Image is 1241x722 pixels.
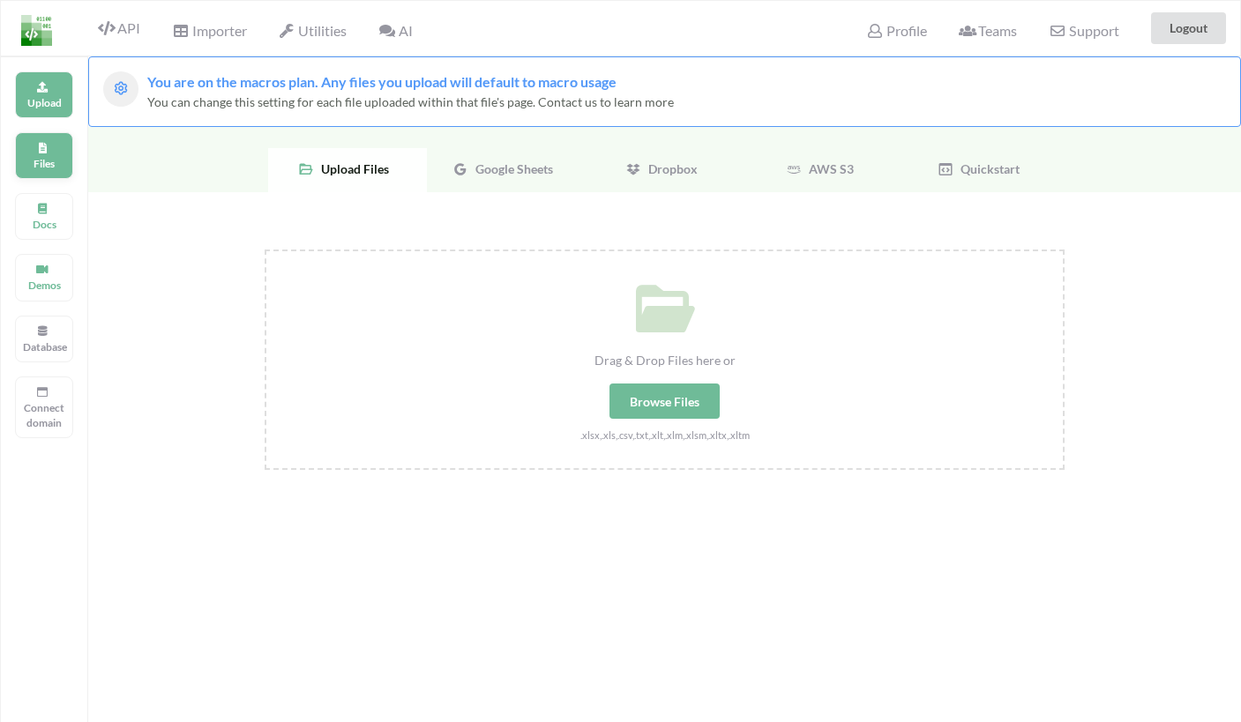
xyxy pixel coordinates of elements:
[314,161,389,176] span: Upload Files
[1151,12,1226,44] button: Logout
[802,161,854,176] span: AWS S3
[23,278,65,293] p: Demos
[23,156,65,171] p: Files
[953,161,1020,176] span: Quickstart
[23,95,65,110] p: Upload
[609,383,720,419] div: Browse Files
[23,400,65,430] p: Connect domain
[468,161,553,176] span: Google Sheets
[23,217,65,232] p: Docs
[580,429,750,441] small: .xlsx,.xls,.csv,.txt,.xlt,.xlm,.xlsm,.xltx,.xltm
[266,351,1063,369] div: Drag & Drop Files here or
[641,161,698,176] span: Dropbox
[866,22,926,39] span: Profile
[23,339,65,354] p: Database
[1049,24,1118,38] span: Support
[959,22,1017,39] span: Teams
[147,73,617,90] span: You are on the macros plan. Any files you upload will default to macro usage
[147,94,674,109] span: You can change this setting for each file uploaded within that file's page. Contact us to learn more
[21,15,52,46] img: LogoIcon.png
[172,22,246,39] span: Importer
[378,22,412,39] span: AI
[98,19,140,36] span: API
[279,22,347,39] span: Utilities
